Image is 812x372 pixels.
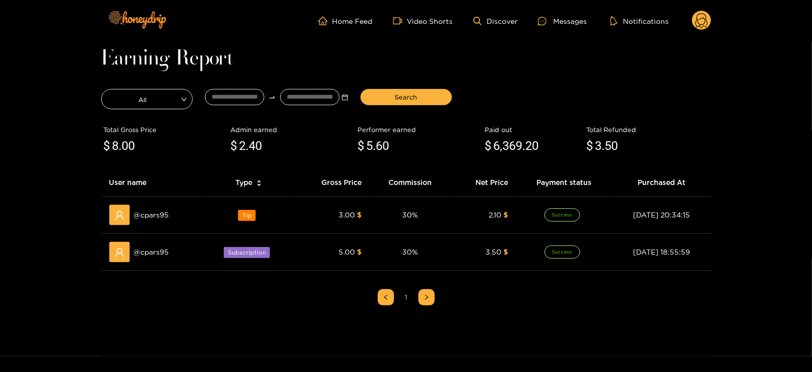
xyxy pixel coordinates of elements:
[239,139,246,153] span: 2
[114,247,125,258] span: user
[294,169,370,197] th: Gross Price
[357,248,362,256] span: $
[486,248,501,256] span: 3.50
[231,125,353,135] div: Admin earned
[503,248,508,256] span: $
[268,94,276,101] span: swap-right
[607,16,672,26] button: Notifications
[101,169,204,197] th: User name
[494,139,523,153] span: 6,369
[393,16,453,25] a: Video Shorts
[246,139,262,153] span: .40
[633,211,690,219] span: [DATE] 20:34:15
[424,294,430,300] span: right
[545,208,580,222] span: Success
[101,52,711,66] h1: Earning Report
[378,289,394,305] button: left
[231,137,237,156] span: $
[418,289,435,305] li: Next Page
[418,289,435,305] button: right
[360,89,452,105] button: Search
[104,137,110,156] span: $
[450,169,517,197] th: Net Price
[358,137,365,156] span: $
[238,210,256,221] span: Tip
[268,94,276,101] span: to
[395,92,417,102] span: Search
[523,139,539,153] span: .20
[112,139,119,153] span: 8
[402,211,418,219] span: 30 %
[119,139,135,153] span: .00
[516,169,612,197] th: Payment status
[102,92,192,106] span: All
[538,15,587,27] div: Messages
[399,290,414,305] a: 1
[485,137,492,156] span: $
[339,211,355,219] span: 3.00
[357,211,362,219] span: $
[235,177,252,188] span: Type
[383,294,389,300] span: left
[367,139,373,153] span: 5
[545,245,580,259] span: Success
[633,248,690,256] span: [DATE] 18:55:59
[256,182,262,188] span: caret-down
[256,178,262,184] span: caret-up
[104,125,226,135] div: Total Gross Price
[489,211,501,219] span: 2.10
[393,16,407,25] span: video-camera
[595,139,602,153] span: 3
[339,248,355,256] span: 5.00
[602,139,618,153] span: .50
[378,289,394,305] li: Previous Page
[114,210,125,221] span: user
[318,16,373,25] a: Home Feed
[587,125,709,135] div: Total Refunded
[485,125,582,135] div: Paid out
[358,125,480,135] div: Performer earned
[134,246,169,258] span: @ cpars95
[134,209,169,221] span: @ cpars95
[370,169,450,197] th: Commission
[373,139,389,153] span: .60
[473,17,518,25] a: Discover
[224,247,270,258] span: Subscription
[398,289,414,305] li: 1
[503,211,508,219] span: $
[612,169,711,197] th: Purchased At
[402,248,418,256] span: 30 %
[587,137,593,156] span: $
[318,16,333,25] span: home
